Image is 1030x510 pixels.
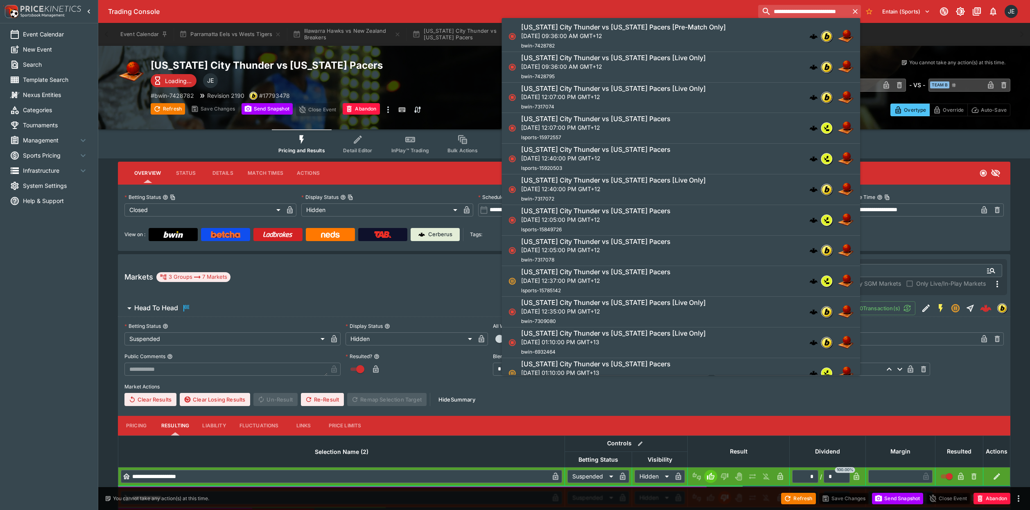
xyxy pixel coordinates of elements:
div: cerberus [809,338,818,347]
span: Team B [930,81,949,88]
a: Cerberus [411,228,460,241]
p: [DATE] 01:10:00 PM GMT+13 [521,338,706,346]
p: Revision 2190 [207,91,244,100]
button: Clear Losing Results [180,393,250,406]
div: Event type filters [272,129,856,158]
span: Detail Editor [343,147,372,153]
img: PriceKinetics Logo [2,3,19,20]
img: bwin.png [821,337,832,348]
button: Auto-Save [967,104,1010,116]
h6: [US_STATE] City Thunder vs [US_STATE] Pacers [Live Only] [521,298,706,307]
p: Resulted? [346,353,372,360]
span: Mark an event as closed and abandoned. [974,494,1010,502]
img: logo-cerberus.svg [809,155,818,163]
svg: Closed [508,308,516,316]
button: Select Tenant [877,5,935,18]
img: logo-cerberus.svg [809,93,818,102]
div: cerberus [809,93,818,102]
span: System Settings [23,181,88,190]
div: lsports [821,368,832,379]
button: Play Resume TimeCopy To Clipboard [877,194,883,200]
svg: Closed [979,169,987,177]
span: Infrastructure [23,166,78,175]
p: [DATE] 12:35:00 PM GMT+12 [521,307,706,316]
p: Betting Status [124,323,161,329]
p: [DATE] 12:37:00 PM GMT+12 [521,276,671,285]
h6: Head To Head [134,304,178,312]
span: 100.00% [835,467,855,473]
button: Illawarra Hawks vs New Zealand Breakers [288,23,406,46]
button: Parramatta Eels vs Wests Tigers [174,23,286,46]
img: Betcha [211,231,240,238]
img: logo-cerberus--red.svg [980,302,992,314]
button: Head To Head [118,300,849,316]
img: lsports.jpeg [821,276,832,287]
p: Auto-Save [981,106,1007,114]
div: cerberus [809,277,818,285]
p: Override [943,106,964,114]
h6: [US_STATE] City Thunder vs [US_STATE] Pacers [521,268,671,276]
img: basketball.png [837,242,854,259]
span: New Event [23,45,88,54]
div: bwin [821,31,832,42]
button: Connected to PK [937,4,951,19]
button: 210Transaction(s) [849,301,915,315]
button: more [383,103,393,116]
div: Hidden [301,203,460,217]
button: Price Limits [322,416,368,436]
h6: [US_STATE] City Thunder vs [US_STATE] Pacers [521,207,671,215]
button: Suspended [948,301,963,316]
span: bwin-7428782 [521,43,555,49]
img: basketball.png [837,28,854,45]
img: bwin.png [250,92,257,99]
img: bwin [998,304,1007,313]
button: Edit Detail [919,301,933,316]
p: Display Status [301,194,339,201]
div: 3 Groups 7 Markets [160,272,227,282]
p: [DATE] 12:40:00 PM GMT+12 [521,154,671,162]
span: Mark an event as closed and abandoned. [343,104,379,113]
span: Pricing and Results [278,147,325,153]
div: Suspended [124,332,328,345]
button: Fluctuations [233,416,285,436]
img: TabNZ [374,231,391,238]
img: logo-cerberus.svg [809,308,818,316]
p: You cannot take any action(s) at this time. [909,59,1005,66]
h2: Copy To Clipboard [151,59,581,72]
div: bwin [821,306,832,318]
th: Controls [565,436,688,451]
img: logo-cerberus.svg [809,63,818,71]
div: Start From [890,104,1010,116]
div: James Edlin [1005,5,1018,18]
button: Not Set [690,470,703,483]
img: Neds [321,231,339,238]
button: Refresh [781,493,815,504]
button: No Bookmarks [863,5,876,18]
div: cerberus [809,32,818,41]
button: Status [167,163,204,183]
span: Tournaments [23,121,88,129]
img: Ladbrokes [263,231,293,238]
p: Public Comments [124,353,165,360]
button: Display Status [384,323,390,329]
svg: Closed [508,93,516,102]
p: Blender Price Template Name [493,353,562,360]
span: Only Live/In-Play Markets [916,279,986,288]
h6: [US_STATE] City Thunder vs [US_STATE] Pacers [Live Only] [521,329,706,338]
img: basketball.png [837,365,854,381]
div: cerberus [809,124,818,132]
h6: [US_STATE] City Thunder vs [US_STATE] Pacers [521,237,671,246]
p: Cerberus [428,230,452,239]
span: bwin-7317074 [521,104,554,110]
span: lsports-15920503 [521,165,562,171]
h6: [US_STATE] City Thunder vs [US_STATE] Pacers [Live Only] [521,54,706,62]
button: Toggle light/dark mode [953,4,968,19]
button: Display StatusCopy To Clipboard [340,194,346,200]
p: Copy To Clipboard [151,91,194,100]
h6: - VS - [909,81,925,89]
button: Details [204,163,241,183]
p: [DATE] 12:05:00 PM GMT+12 [521,246,671,254]
p: [DATE] 12:07:00 PM GMT+12 [521,93,706,101]
div: Trading Console [108,7,755,16]
span: Management [23,136,78,144]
